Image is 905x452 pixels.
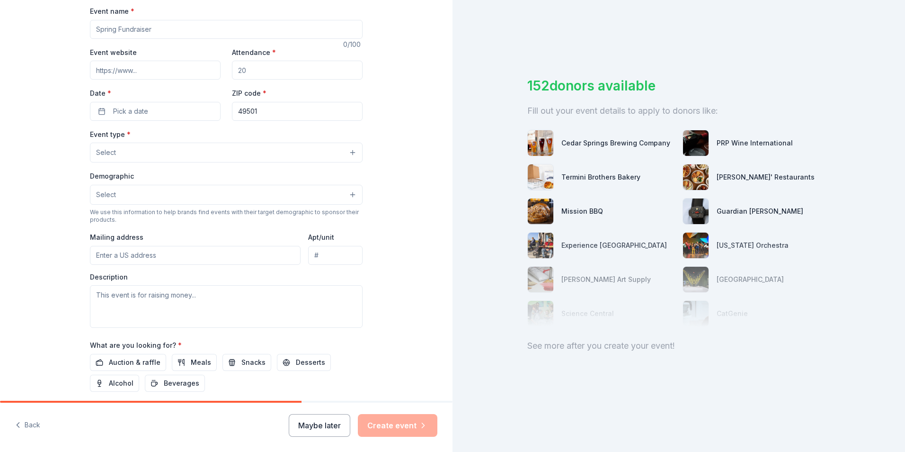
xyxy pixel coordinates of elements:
div: Cedar Springs Brewing Company [561,137,670,149]
div: PRP Wine International [717,137,793,149]
img: photo for PRP Wine International [683,130,709,156]
span: Select [96,189,116,200]
button: Auction & raffle [90,354,166,371]
div: 0 /100 [343,39,363,50]
img: photo for Cedar Springs Brewing Company [528,130,553,156]
label: Apt/unit [308,233,334,242]
button: Meals [172,354,217,371]
button: Beverages [145,375,205,392]
button: Select [90,185,363,205]
label: Event website [90,48,137,57]
input: Enter a US address [90,246,301,265]
input: 20 [232,61,363,80]
div: Termini Brothers Bakery [561,172,640,183]
button: Pick a date [90,102,221,121]
img: photo for Guardian Angel Device [683,199,709,224]
button: Desserts [277,354,331,371]
img: photo for Russ' Restaurants [683,164,709,190]
label: ZIP code [232,89,266,98]
input: 12345 (U.S. only) [232,102,363,121]
button: Select [90,143,363,163]
label: Event type [90,130,131,139]
input: https://www... [90,61,221,80]
div: See more after you create your event! [527,338,830,353]
button: Alcohol [90,375,139,392]
div: 152 donors available [527,76,830,96]
div: We use this information to help brands find events with their target demographic to sponsor their... [90,208,363,224]
span: Beverages [164,378,199,389]
span: Select [96,147,116,158]
label: Event name [90,7,134,16]
span: Auction & raffle [109,357,160,368]
button: Snacks [222,354,271,371]
label: Attendance [232,48,276,57]
label: Date [90,89,221,98]
label: Mailing address [90,233,143,242]
label: Description [90,272,128,282]
span: Pick a date [113,106,148,117]
div: [PERSON_NAME]' Restaurants [717,172,815,183]
input: # [308,246,363,265]
button: Maybe later [289,414,350,437]
span: Meals [191,357,211,368]
button: Back [15,416,40,435]
div: Guardian [PERSON_NAME] [717,206,803,217]
img: photo for Mission BBQ [528,199,553,224]
span: Alcohol [109,378,133,389]
input: Spring Fundraiser [90,20,363,39]
div: Fill out your event details to apply to donors like: [527,103,830,118]
label: Demographic [90,172,134,181]
span: Desserts [296,357,325,368]
div: Mission BBQ [561,206,603,217]
img: photo for Termini Brothers Bakery [528,164,553,190]
label: What are you looking for? [90,341,182,350]
span: Snacks [241,357,266,368]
